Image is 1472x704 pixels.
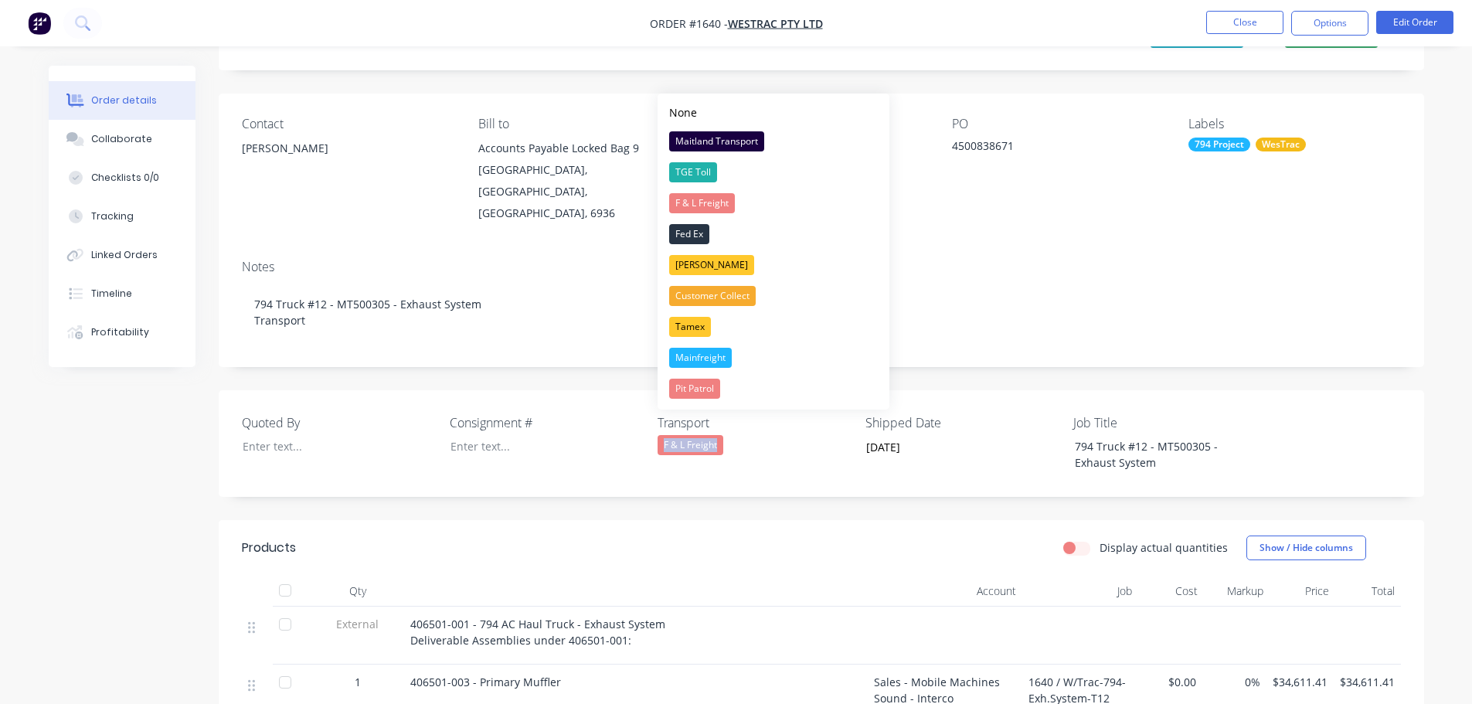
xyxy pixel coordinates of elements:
[658,157,889,188] button: TGE Toll
[658,188,889,219] button: F & L Freight
[658,311,889,342] button: Tamex
[669,317,711,337] div: Tamex
[49,274,195,313] button: Timeline
[650,16,728,31] span: Order #1640 -
[242,260,1401,274] div: Notes
[49,158,195,197] button: Checklists 0/0
[91,171,159,185] div: Checklists 0/0
[952,138,1145,159] div: 4500838671
[658,373,889,404] button: Pit Patrol
[1022,576,1138,607] div: Job
[669,104,697,121] div: None
[1100,539,1228,556] label: Display actual quantities
[1188,138,1250,151] div: 794 Project
[478,117,690,131] div: Bill to
[1073,413,1266,432] label: Job Title
[28,12,51,35] img: Factory
[450,413,643,432] label: Consignment #
[91,248,158,262] div: Linked Orders
[855,436,1048,459] input: Enter date
[91,287,132,301] div: Timeline
[91,325,149,339] div: Profitability
[1209,674,1260,690] span: 0%
[658,99,889,126] button: None
[311,576,404,607] div: Qty
[658,126,889,157] button: Maitland Transport
[1204,576,1270,607] div: Markup
[49,236,195,274] button: Linked Orders
[658,342,889,373] button: Mainfreight
[1340,674,1395,690] span: $34,611.41
[49,120,195,158] button: Collaborate
[242,138,454,187] div: [PERSON_NAME]
[478,159,690,224] div: [GEOGRAPHIC_DATA], [GEOGRAPHIC_DATA], [GEOGRAPHIC_DATA], 6936
[669,286,756,306] div: Customer Collect
[410,675,561,689] span: 406501-003 - Primary Muffler
[865,413,1059,432] label: Shipped Date
[669,131,764,151] div: Maitland Transport
[318,616,398,632] span: External
[658,250,889,281] button: [PERSON_NAME]
[1256,138,1306,151] div: WesTrac
[242,117,454,131] div: Contact
[658,413,851,432] label: Transport
[478,138,690,159] div: Accounts Payable Locked Bag 9
[1138,576,1204,607] div: Cost
[728,16,823,31] a: WesTrac Pty Ltd
[1246,536,1366,560] button: Show / Hide columns
[242,539,296,557] div: Products
[410,617,665,648] span: 406501-001 - 794 AC Haul Truck - Exhaust System Deliverable Assemblies under 406501-001:
[868,576,1022,607] div: Account
[242,138,454,159] div: [PERSON_NAME]
[242,413,435,432] label: Quoted By
[1291,11,1368,36] button: Options
[1144,674,1196,690] span: $0.00
[669,255,754,275] div: [PERSON_NAME]
[1270,576,1335,607] div: Price
[91,132,152,146] div: Collaborate
[1335,576,1401,607] div: Total
[669,224,709,244] div: Fed Ex
[91,94,157,107] div: Order details
[1062,435,1256,474] div: 794 Truck #12 - MT500305 - Exhaust System
[1376,11,1453,34] button: Edit Order
[669,162,717,182] div: TGE Toll
[1188,117,1400,131] div: Labels
[658,281,889,311] button: Customer Collect
[952,117,1164,131] div: PO
[1273,674,1328,690] span: $34,611.41
[355,674,361,690] span: 1
[478,138,690,224] div: Accounts Payable Locked Bag 9[GEOGRAPHIC_DATA], [GEOGRAPHIC_DATA], [GEOGRAPHIC_DATA], 6936
[669,193,735,213] div: F & L Freight
[658,219,889,250] button: Fed Ex
[49,81,195,120] button: Order details
[49,197,195,236] button: Tracking
[49,313,195,352] button: Profitability
[91,209,134,223] div: Tracking
[669,379,720,399] div: Pit Patrol
[1206,11,1283,34] button: Close
[242,281,1401,344] div: 794 Truck #12 - MT500305 - Exhaust System Transport
[669,348,732,368] div: Mainfreight
[658,435,723,455] div: F & L Freight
